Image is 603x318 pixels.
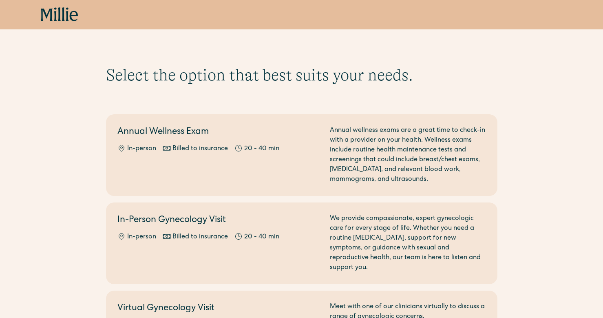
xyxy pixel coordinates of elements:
[117,214,320,227] h2: In-Person Gynecology Visit
[106,65,497,85] h1: Select the option that best suits your needs.
[117,302,320,316] h2: Virtual Gynecology Visit
[330,214,486,273] div: We provide compassionate, expert gynecologic care for every stage of life. Whether you need a rou...
[127,144,156,154] div: In-person
[106,202,497,284] a: In-Person Gynecology VisitIn-personBilled to insurance20 - 40 minWe provide compassionate, expert...
[244,232,279,242] div: 20 - 40 min
[172,232,228,242] div: Billed to insurance
[106,114,497,196] a: Annual Wellness ExamIn-personBilled to insurance20 - 40 minAnnual wellness exams are a great time...
[172,144,228,154] div: Billed to insurance
[127,232,156,242] div: In-person
[330,126,486,185] div: Annual wellness exams are a great time to check-in with a provider on your health. Wellness exams...
[244,144,279,154] div: 20 - 40 min
[117,126,320,139] h2: Annual Wellness Exam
